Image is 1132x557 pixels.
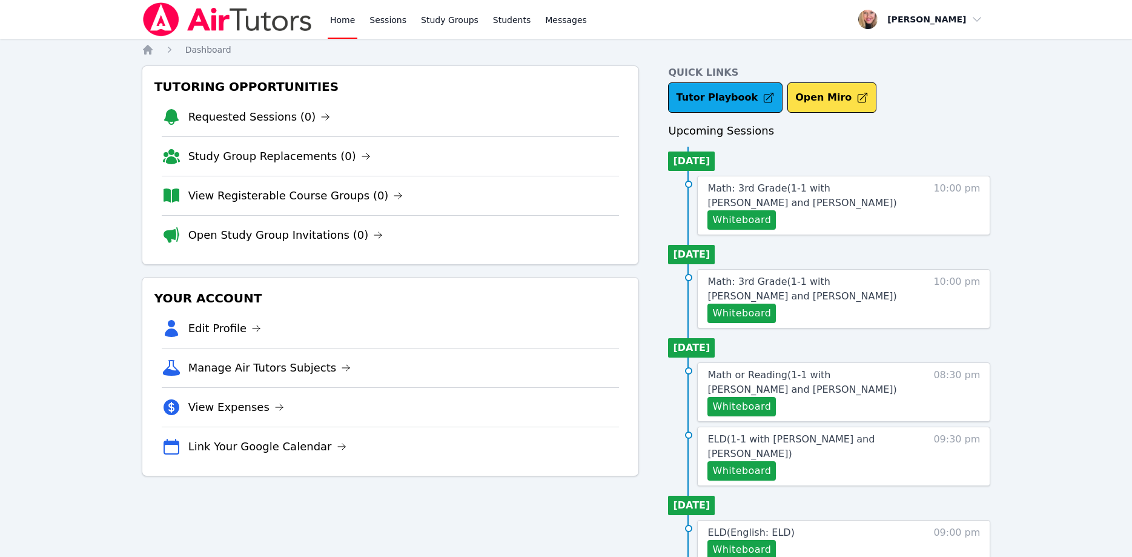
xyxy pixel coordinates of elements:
a: ELD(1-1 with [PERSON_NAME] and [PERSON_NAME]) [707,432,912,461]
a: Tutor Playbook [668,82,783,113]
h3: Tutoring Opportunities [152,76,629,98]
span: ELD ( English: ELD ) [707,527,794,538]
button: Open Miro [787,82,876,113]
a: Requested Sessions (0) [188,108,331,125]
a: View Expenses [188,399,284,416]
span: Math: 3rd Grade ( 1-1 with [PERSON_NAME] and [PERSON_NAME] ) [707,276,896,302]
a: Math or Reading(1-1 with [PERSON_NAME] and [PERSON_NAME]) [707,368,912,397]
img: Air Tutors [142,2,313,36]
span: 08:30 pm [933,368,980,416]
span: 09:30 pm [933,432,980,481]
a: View Registerable Course Groups (0) [188,187,403,204]
span: 10:00 pm [933,181,980,230]
li: [DATE] [668,496,715,515]
button: Whiteboard [707,210,776,230]
h4: Quick Links [668,65,990,80]
a: Open Study Group Invitations (0) [188,227,383,244]
span: Math or Reading ( 1-1 with [PERSON_NAME] and [PERSON_NAME] ) [707,369,896,395]
button: Whiteboard [707,397,776,416]
a: ELD(English: ELD) [707,525,794,540]
h3: Your Account [152,287,629,309]
button: Whiteboard [707,304,776,323]
li: [DATE] [668,338,715,358]
a: Math: 3rd Grade(1-1 with [PERSON_NAME] and [PERSON_NAME]) [707,275,912,304]
button: Whiteboard [707,461,776,481]
a: Edit Profile [188,320,262,337]
span: Dashboard [185,45,231,55]
a: Study Group Replacements (0) [188,148,371,165]
a: Dashboard [185,44,231,56]
span: 10:00 pm [933,275,980,323]
li: [DATE] [668,245,715,264]
a: Manage Air Tutors Subjects [188,359,351,376]
li: [DATE] [668,152,715,171]
nav: Breadcrumb [142,44,991,56]
a: Math: 3rd Grade(1-1 with [PERSON_NAME] and [PERSON_NAME]) [707,181,912,210]
span: Math: 3rd Grade ( 1-1 with [PERSON_NAME] and [PERSON_NAME] ) [707,182,896,208]
span: ELD ( 1-1 with [PERSON_NAME] and [PERSON_NAME] ) [707,433,875,459]
h3: Upcoming Sessions [668,122,990,139]
a: Link Your Google Calendar [188,438,346,455]
span: Messages [545,14,587,26]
